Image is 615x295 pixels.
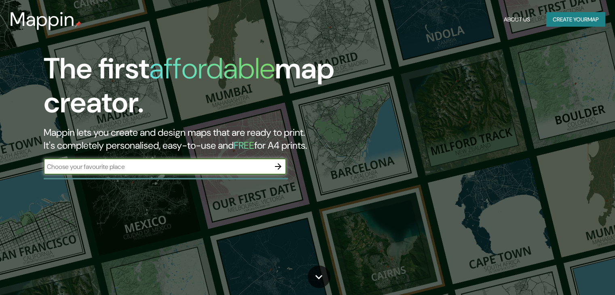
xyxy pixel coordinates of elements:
h1: affordable [149,50,275,87]
h2: Mappin lets you create and design maps that are ready to print. It's completely personalised, eas... [44,126,351,152]
button: Create yourmap [546,12,605,27]
img: mappin-pin [75,21,81,27]
h5: FREE [234,139,254,152]
h1: The first map creator. [44,52,351,126]
button: About Us [501,12,533,27]
input: Choose your favourite place [44,162,270,171]
h3: Mappin [10,8,75,31]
